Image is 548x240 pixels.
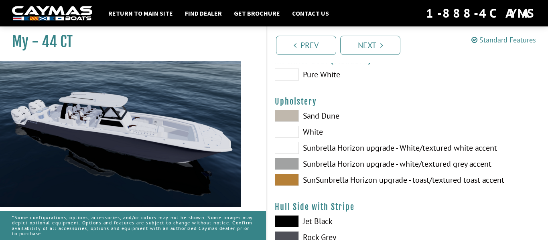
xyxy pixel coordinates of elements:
[275,158,400,170] label: Sunbrella Horizon upgrade - white/textured grey accent
[275,215,400,227] label: Jet Black
[230,8,284,18] a: Get Brochure
[275,126,400,138] label: White
[471,35,536,44] a: Standard Features
[12,33,246,51] h1: My - 44 CT
[181,8,226,18] a: Find Dealer
[275,110,400,122] label: Sand Dune
[340,36,400,55] a: Next
[275,202,540,212] h4: Hull Side with Stripe
[275,97,540,107] h4: Upholstery
[288,8,333,18] a: Contact Us
[274,34,548,55] ul: Pagination
[275,69,400,81] label: Pure White
[426,4,536,22] div: 1-888-4CAYMAS
[275,142,400,154] label: Sunbrella Horizon upgrade - White/textured white accent
[104,8,177,18] a: Return to main site
[276,36,336,55] a: Prev
[275,174,400,186] label: SunSunbrella Horizon upgrade - toast/textured toast accent
[12,211,254,240] p: *Some configurations, options, accessories, and/or colors may not be shown. Some images may depic...
[12,6,92,21] img: white-logo-c9c8dbefe5ff5ceceb0f0178aa75bf4bb51f6bca0971e226c86eb53dfe498488.png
